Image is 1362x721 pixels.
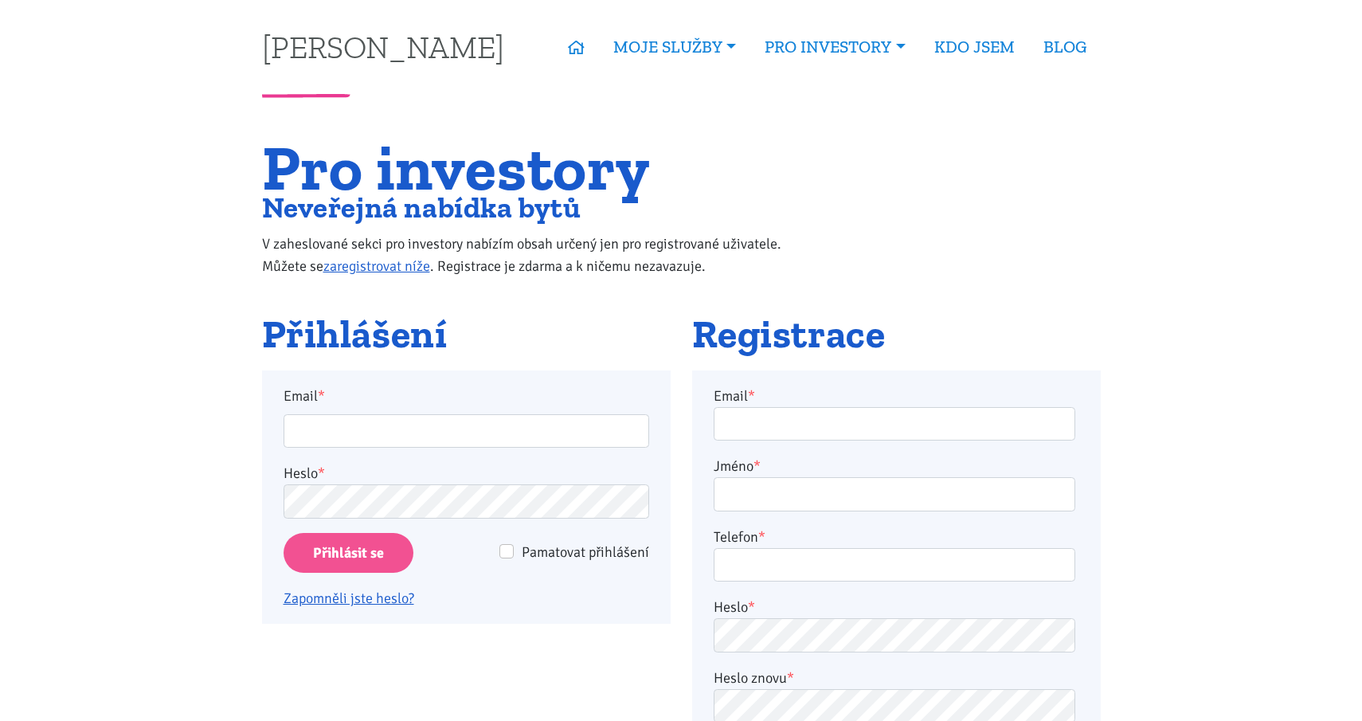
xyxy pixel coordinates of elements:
[262,313,671,356] h2: Přihlášení
[262,194,814,221] h2: Neveřejná nabídka bytů
[714,455,761,477] label: Jméno
[284,533,413,574] input: Přihlásit se
[599,29,750,65] a: MOJE SLUŽBY
[262,141,814,194] h1: Pro investory
[284,462,325,484] label: Heslo
[522,543,649,561] span: Pamatovat přihlášení
[920,29,1029,65] a: KDO JSEM
[272,385,659,407] label: Email
[787,669,794,687] abbr: required
[750,29,919,65] a: PRO INVESTORY
[1029,29,1101,65] a: BLOG
[714,526,765,548] label: Telefon
[284,590,414,607] a: Zapomněli jste heslo?
[692,313,1101,356] h2: Registrace
[262,31,504,62] a: [PERSON_NAME]
[714,596,755,618] label: Heslo
[748,387,755,405] abbr: required
[714,385,755,407] label: Email
[748,598,755,616] abbr: required
[323,257,430,275] a: zaregistrovat níže
[758,528,765,546] abbr: required
[262,233,814,277] p: V zaheslované sekci pro investory nabízím obsah určený jen pro registrované uživatele. Můžete se ...
[714,667,794,689] label: Heslo znovu
[753,457,761,475] abbr: required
